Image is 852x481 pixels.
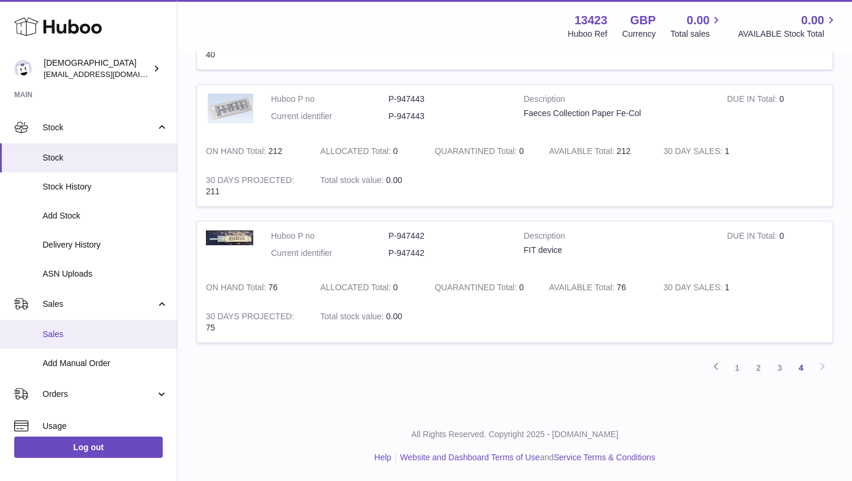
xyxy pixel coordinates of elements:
[206,283,269,295] strong: ON HAND Total
[540,273,654,302] td: 76
[670,12,723,40] a: 0.00 Total sales
[801,12,824,28] span: 0.00
[43,210,168,222] span: Add Stock
[43,358,168,369] span: Add Manual Order
[654,137,769,166] td: 1
[43,122,156,133] span: Stock
[43,329,168,340] span: Sales
[718,85,832,137] td: 0
[14,437,163,458] a: Log out
[630,12,656,28] strong: GBP
[187,429,843,440] p: All Rights Reserved. Copyright 2025 - [DOMAIN_NAME]
[320,312,386,324] strong: Total stock value
[727,94,779,107] strong: DUE IN Total
[790,357,812,379] a: 4
[197,302,311,342] td: 75
[540,137,654,166] td: 212
[575,12,608,28] strong: 13423
[727,231,779,243] strong: DUE IN Total
[206,230,253,246] img: product image
[389,248,506,259] dd: P-947442
[311,137,425,166] td: 0
[206,94,253,123] img: product image
[389,111,506,122] dd: P-947443
[375,453,392,462] a: Help
[400,453,540,462] a: Website and Dashboard Terms of Use
[663,283,725,295] strong: 30 DAY SALES
[435,283,519,295] strong: QUARANTINED Total
[43,421,168,432] span: Usage
[386,312,402,321] span: 0.00
[44,69,174,79] span: [EMAIL_ADDRESS][DOMAIN_NAME]
[386,175,402,185] span: 0.00
[320,283,393,295] strong: ALLOCATED Total
[519,283,524,292] span: 0
[718,222,832,274] td: 0
[769,357,790,379] a: 3
[738,28,838,40] span: AVAILABLE Stock Total
[549,283,617,295] strong: AVAILABLE Total
[687,12,710,28] span: 0.00
[311,273,425,302] td: 0
[389,94,506,105] dd: P-947443
[622,28,656,40] div: Currency
[748,357,769,379] a: 2
[43,239,168,251] span: Delivery History
[654,273,769,302] td: 1
[14,60,32,78] img: olgazyuz@outlook.com
[396,452,655,463] li: and
[43,299,156,310] span: Sales
[524,230,709,245] strong: Description
[197,273,311,302] td: 76
[43,181,168,193] span: Stock History
[549,146,617,159] strong: AVAILABLE Total
[43,389,156,400] span: Orders
[320,146,393,159] strong: ALLOCATED Total
[197,137,311,166] td: 212
[44,57,150,80] div: [DEMOGRAPHIC_DATA]
[43,268,168,280] span: ASN Uploads
[568,28,608,40] div: Huboo Ref
[524,94,709,108] strong: Description
[271,111,389,122] dt: Current identifier
[670,28,723,40] span: Total sales
[206,175,294,188] strong: 30 DAYS PROJECTED
[727,357,748,379] a: 1
[320,175,386,188] strong: Total stock value
[389,230,506,242] dd: P-947442
[271,248,389,259] dt: Current identifier
[271,94,389,105] dt: Huboo P no
[524,108,709,119] div: Faeces Collection Paper Fe-Col
[554,453,656,462] a: Service Terms & Conditions
[197,166,311,206] td: 211
[43,152,168,163] span: Stock
[738,12,838,40] a: 0.00 AVAILABLE Stock Total
[206,146,269,159] strong: ON HAND Total
[663,146,725,159] strong: 30 DAY SALES
[435,146,519,159] strong: QUARANTINED Total
[271,230,389,242] dt: Huboo P no
[524,245,709,256] div: FIT device
[519,146,524,156] span: 0
[206,312,294,324] strong: 30 DAYS PROJECTED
